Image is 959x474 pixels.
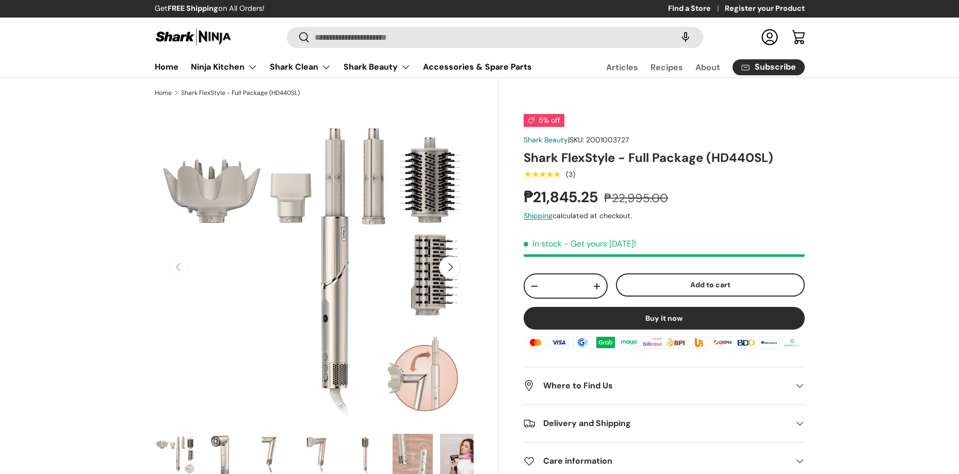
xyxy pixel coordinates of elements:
[586,135,629,144] span: 2001003727
[264,57,337,77] summary: Shark Clean
[566,171,575,178] div: (3)
[524,210,804,221] div: calculated at checkout.
[711,335,734,350] img: qrph
[755,63,796,71] span: Subscribe
[524,417,788,430] h2: Delivery and Shipping
[758,335,781,350] img: metrobank
[185,57,264,77] summary: Ninja Kitchen
[733,59,805,75] a: Subscribe
[524,169,560,179] span: ★★★★★
[641,335,664,350] img: billease
[524,455,788,467] h2: Care information
[524,307,804,330] button: Buy it now
[181,90,300,96] a: Shark FlexStyle - Full Package (HD440SL)
[524,170,560,179] div: 5.0 out of 5.0 stars
[669,26,702,48] speech-search-button: Search by voice
[155,57,532,77] nav: Primary
[168,4,218,13] strong: FREE Shipping
[270,57,331,77] a: Shark Clean
[695,57,720,77] a: About
[524,405,804,442] summary: Delivery and Shipping
[524,238,562,249] span: In stock
[570,135,584,144] span: SKU:
[725,3,805,14] a: Register your Product
[651,57,683,77] a: Recipes
[524,187,600,207] strong: ₱21,845.25
[688,335,710,350] img: ubp
[664,335,687,350] img: bpi
[524,211,552,220] a: Shipping
[568,135,629,144] span: |
[594,335,617,350] img: grabpay
[604,190,668,206] s: ₱22,995.00
[155,27,232,47] img: Shark Ninja Philippines
[571,335,594,350] img: gcash
[524,135,568,144] a: Shark Beauty
[155,57,178,77] a: Home
[616,273,805,297] button: Add to cart
[423,57,532,77] a: Accessories & Spare Parts
[524,380,788,392] h2: Where to Find Us
[617,335,640,350] img: maya
[564,238,636,249] p: - Get yours [DATE]!
[735,335,757,350] img: bdo
[524,114,564,127] span: 5% off
[547,335,570,350] img: visa
[155,3,265,14] p: Get on All Orders!
[524,335,547,350] img: master
[155,88,499,97] nav: Breadcrumbs
[155,90,172,96] a: Home
[191,57,257,77] a: Ninja Kitchen
[606,57,638,77] a: Articles
[524,150,804,166] h1: Shark FlexStyle - Full Package (HD440SL)
[337,57,417,77] summary: Shark Beauty
[344,57,411,77] a: Shark Beauty
[781,335,804,350] img: landbank
[524,367,804,404] summary: Where to Find Us
[668,3,725,14] a: Find a Store
[581,57,805,77] nav: Secondary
